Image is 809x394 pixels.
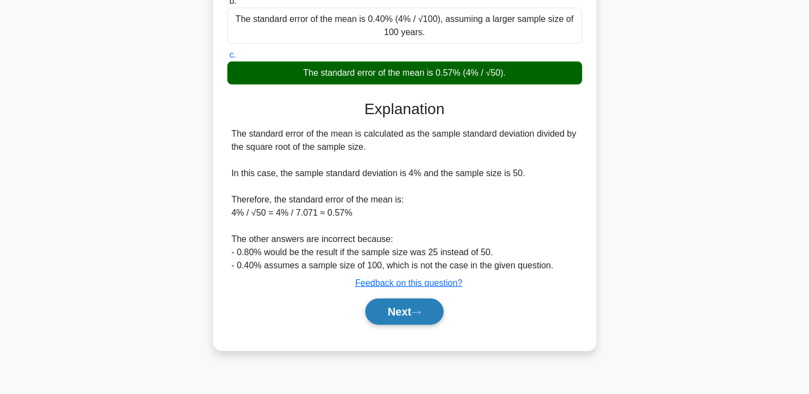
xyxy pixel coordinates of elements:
[227,61,582,85] div: The standard error of the mean is 0.57% (4% / √50).
[365,299,444,325] button: Next
[229,50,236,59] span: c.
[227,8,582,44] div: The standard error of the mean is 0.40% (4% / √100), assuming a larger sample size of 100 years.
[232,127,578,272] div: The standard error of the mean is calculated as the sample standard deviation divided by the squa...
[355,278,463,288] a: Feedback on this question?
[234,100,576,119] h3: Explanation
